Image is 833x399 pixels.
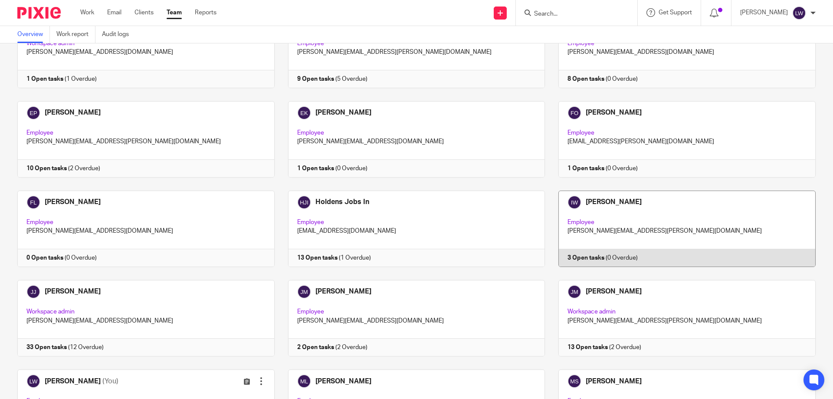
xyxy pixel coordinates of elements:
a: Overview [17,26,50,43]
a: Reports [195,8,216,17]
a: Audit logs [102,26,135,43]
a: Team [167,8,182,17]
a: Work [80,8,94,17]
input: Search [533,10,611,18]
a: Work report [56,26,95,43]
img: svg%3E [792,6,806,20]
p: [PERSON_NAME] [740,8,788,17]
img: Pixie [17,7,61,19]
a: Email [107,8,121,17]
a: Clients [134,8,154,17]
span: Get Support [659,10,692,16]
